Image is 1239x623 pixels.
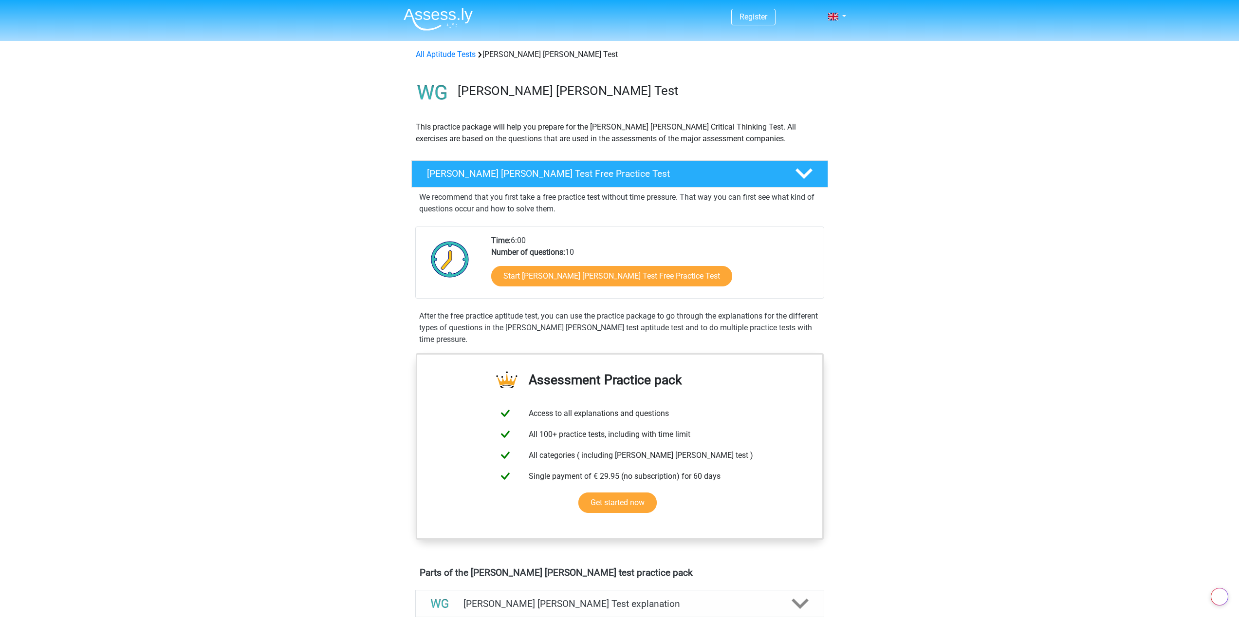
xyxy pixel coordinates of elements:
[419,191,820,215] p: We recommend that you first take a free practice test without time pressure. That way you can fir...
[578,492,657,513] a: Get started now
[415,310,824,345] div: After the free practice aptitude test, you can use the practice package to go through the explana...
[411,590,828,617] a: explanations [PERSON_NAME] [PERSON_NAME] Test explanation
[412,49,828,60] div: [PERSON_NAME] [PERSON_NAME] Test
[740,12,767,21] a: Register
[458,83,820,98] h3: [PERSON_NAME] [PERSON_NAME] Test
[427,168,779,179] h4: [PERSON_NAME] [PERSON_NAME] Test Free Practice Test
[425,235,475,283] img: Clock
[420,567,820,578] h4: Parts of the [PERSON_NAME] [PERSON_NAME] test practice pack
[412,72,453,113] img: watson glaser test
[407,160,832,188] a: [PERSON_NAME] [PERSON_NAME] Test Free Practice Test
[491,236,511,245] b: Time:
[491,247,565,257] b: Number of questions:
[416,50,476,59] a: All Aptitude Tests
[463,598,776,609] h4: [PERSON_NAME] [PERSON_NAME] Test explanation
[416,121,824,145] p: This practice package will help you prepare for the [PERSON_NAME] [PERSON_NAME] Critical Thinking...
[484,235,823,298] div: 6:00 10
[491,266,732,286] a: Start [PERSON_NAME] [PERSON_NAME] Test Free Practice Test
[427,591,452,616] img: watson glaser test explanations
[404,8,473,31] img: Assessly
